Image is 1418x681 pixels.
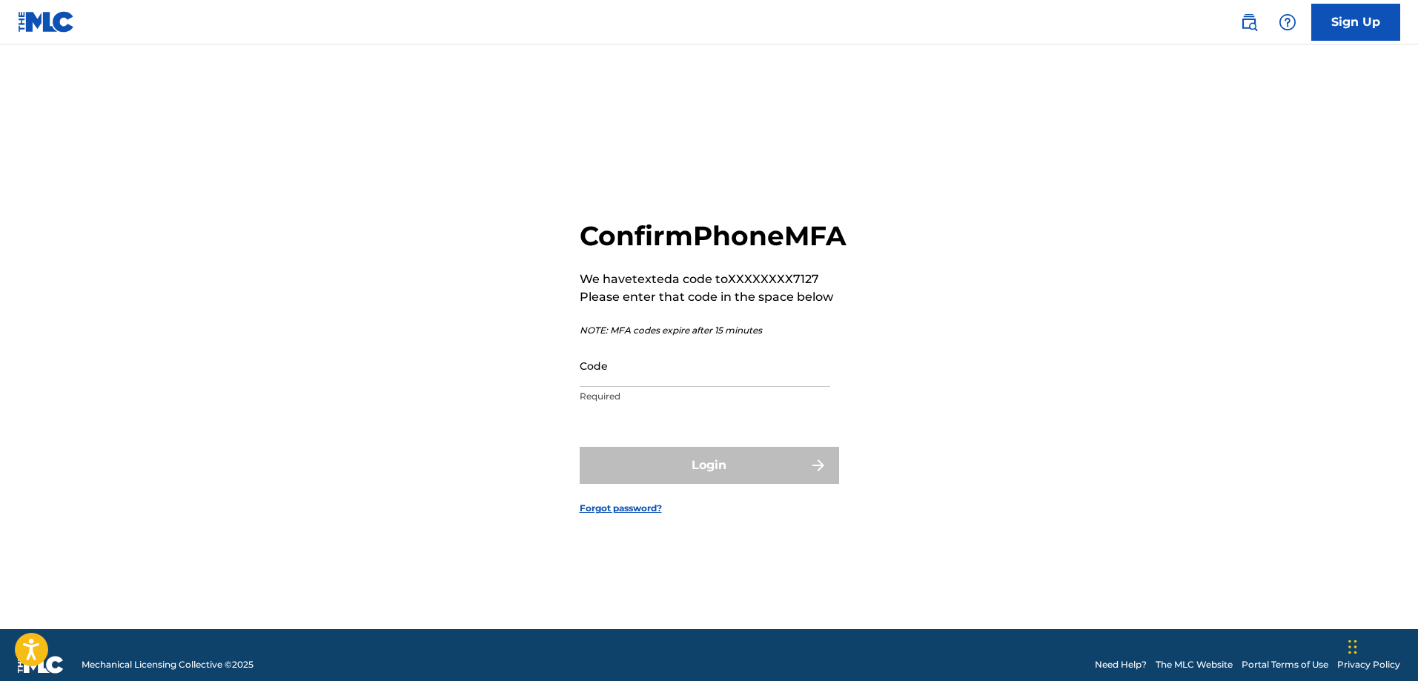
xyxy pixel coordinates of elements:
[18,656,64,674] img: logo
[1234,7,1264,37] a: Public Search
[580,288,847,306] p: Please enter that code in the space below
[580,219,847,253] h2: Confirm Phone MFA
[580,502,662,515] a: Forgot password?
[580,270,847,288] p: We have texted a code to XXXXXXXX7127
[1156,658,1233,671] a: The MLC Website
[1242,658,1328,671] a: Portal Terms of Use
[1095,658,1147,671] a: Need Help?
[1337,658,1400,671] a: Privacy Policy
[580,390,830,403] p: Required
[1311,4,1400,41] a: Sign Up
[1273,7,1302,37] div: Help
[1348,625,1357,669] div: Drag
[1279,13,1296,31] img: help
[580,324,847,337] p: NOTE: MFA codes expire after 15 minutes
[1240,13,1258,31] img: search
[18,11,75,33] img: MLC Logo
[82,658,254,671] span: Mechanical Licensing Collective © 2025
[1344,610,1418,681] iframe: Chat Widget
